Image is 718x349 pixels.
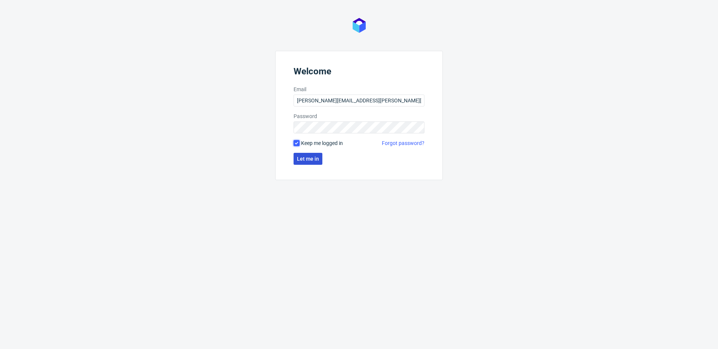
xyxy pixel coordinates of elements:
[294,86,424,93] label: Email
[382,139,424,147] a: Forgot password?
[301,139,343,147] span: Keep me logged in
[294,112,424,120] label: Password
[294,66,424,80] header: Welcome
[297,156,319,161] span: Let me in
[294,95,424,106] input: you@youremail.com
[294,153,322,165] button: Let me in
